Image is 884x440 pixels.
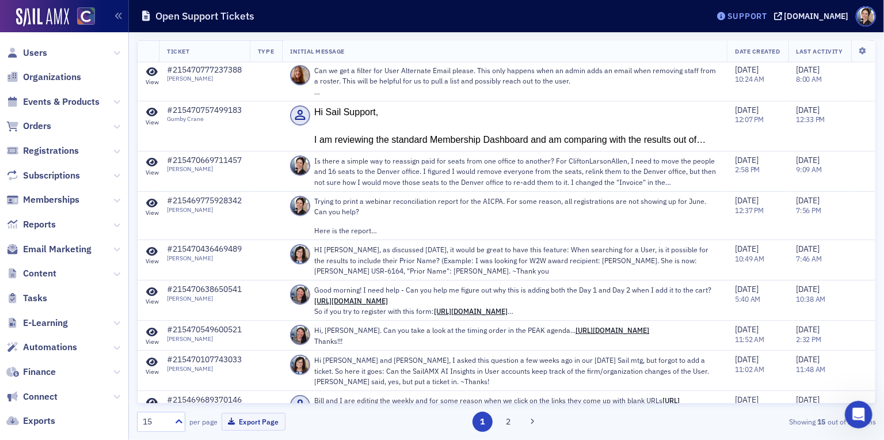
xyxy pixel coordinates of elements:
[6,145,79,157] a: Registrations
[314,155,719,187] p: Is there a simple way to reassign paid for seats from one office to another? For CliftonLarsonAll...
[797,155,820,165] span: [DATE]
[6,341,77,354] a: Automations
[202,5,223,25] div: Close
[146,78,159,86] div: View
[146,169,159,176] div: View
[434,306,508,316] a: [URL][DOMAIN_NAME]
[18,352,27,361] button: Emoji picker
[36,352,45,361] button: Gif picker
[735,165,760,174] time: 2:58 PM
[146,209,159,217] div: View
[6,96,100,108] a: Events & Products
[33,6,51,25] img: Profile image for Operator
[735,75,764,84] time: 10:24 AM
[314,105,719,147] div: Hi Sail Support, I am reviewing the standard Membership Dashboard and am comparing with the resul...
[797,195,820,206] span: [DATE]
[23,145,79,157] span: Registrations
[797,165,822,174] time: 9:09 AM
[167,155,242,166] div: #215470669711457
[735,65,759,75] span: [DATE]
[167,75,242,83] div: [PERSON_NAME]
[314,355,719,386] p: Hi [PERSON_NAME] and [PERSON_NAME], I asked this question a few weeks ago in our [DATE] Sail mtg,...
[9,138,221,246] div: Operator says…
[735,155,759,165] span: [DATE]
[18,145,180,190] div: You’ll get replies here and in your email: ✉️
[735,324,759,335] span: [DATE]
[23,71,81,84] span: Organizations
[638,416,876,427] div: Showing out of items
[155,9,254,23] h1: Open Support Tickets
[856,6,876,26] span: Profile
[735,105,759,115] span: [DATE]
[797,206,821,215] time: 7:56 PM
[7,5,29,26] button: go back
[6,267,56,280] a: Content
[167,165,242,173] div: [PERSON_NAME]
[77,7,95,25] img: SailAMX
[56,11,97,20] h1: Operator
[23,415,55,427] span: Exports
[167,325,242,335] div: #215470549600521
[498,412,519,432] button: 2
[576,325,649,335] a: [URL][DOMAIN_NAME]
[314,296,388,305] a: [URL][DOMAIN_NAME]
[797,294,826,304] time: 10:38 AM
[727,11,767,21] div: Support
[797,244,820,254] span: [DATE]
[167,206,242,214] div: [PERSON_NAME]
[23,341,77,354] span: Automations
[167,295,242,302] div: [PERSON_NAME]
[797,47,843,55] span: Last Activity
[735,195,759,206] span: [DATE]
[797,65,820,75] span: [DATE]
[167,355,242,365] div: #215470107743033
[797,335,821,344] time: 2:32 PM
[473,412,493,432] button: 1
[258,47,274,55] span: Type
[735,115,764,124] time: 12:07 PM
[845,401,872,428] iframe: Intercom live chat
[314,244,719,276] p: HI [PERSON_NAME], as discussed [DATE], it would be great to have this feature: When searching for...
[143,416,168,428] div: 15
[6,71,81,84] a: Organizations
[735,354,759,365] span: [DATE]
[23,120,51,132] span: Orders
[735,395,759,405] span: [DATE]
[6,317,68,329] a: E-Learning
[167,244,242,255] div: #215470436469489
[314,395,719,416] p: Bill and I are editing the weekly and for some reason when we click on the links they come up wit...
[23,96,100,108] span: Events & Products
[23,169,80,182] span: Subscriptions
[816,416,828,427] strong: 15
[314,285,719,316] p: Good morning! I need help - Can you help me figure out why this is adding both the Day 1 and Day ...
[167,65,242,75] div: #215470777237388
[735,254,764,263] time: 10:49 AM
[18,196,180,218] div: Our usual reply time 🕒
[167,255,242,262] div: [PERSON_NAME]
[314,325,719,346] p: Hi, [PERSON_NAME]. Can you take a look at the timing order in the PEAK agenda... Thanks!!!
[6,292,47,305] a: Tasks
[797,395,820,405] span: [DATE]
[735,365,764,374] time: 11:02 AM
[797,284,820,294] span: [DATE]
[222,413,285,431] button: Export Page
[167,395,242,405] div: #215469689370146
[73,352,82,361] button: Start recording
[167,335,242,343] div: [PERSON_NAME]
[735,206,764,215] time: 12:37 PM
[197,347,216,366] button: Send a message…
[797,254,822,263] time: 7:46 AM
[735,284,759,294] span: [DATE]
[23,317,68,329] span: E-Learning
[797,365,826,374] time: 11:48 AM
[797,75,822,84] time: 8:00 AM
[290,47,345,55] span: Initial Message
[146,338,159,346] div: View
[146,298,159,305] div: View
[167,47,189,55] span: Ticket
[28,208,108,217] b: under 15 minutes
[735,294,760,304] time: 5:40 AM
[167,365,242,373] div: [PERSON_NAME]
[23,47,47,59] span: Users
[6,390,58,403] a: Connect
